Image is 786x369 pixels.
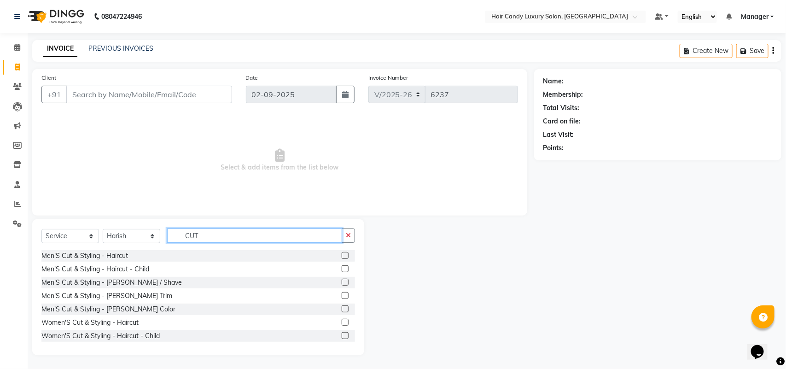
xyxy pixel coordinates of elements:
[41,251,128,261] div: Men'S Cut & Styling - Haircut
[41,86,67,103] button: +91
[43,41,77,57] a: INVOICE
[543,76,564,86] div: Name:
[41,278,182,287] div: Men'S Cut & Styling - [PERSON_NAME] / Shave
[41,331,160,341] div: Women'S Cut & Styling - Haircut - Child
[101,4,142,29] b: 08047224946
[368,74,408,82] label: Invoice Number
[741,12,769,22] span: Manager
[747,332,777,360] iframe: chat widget
[41,264,149,274] div: Men'S Cut & Styling - Haircut - Child
[680,44,733,58] button: Create New
[543,117,581,126] div: Card on file:
[246,74,258,82] label: Date
[543,143,564,153] div: Points:
[41,114,518,206] span: Select & add items from the list below
[41,291,172,301] div: Men'S Cut & Styling - [PERSON_NAME] Trim
[543,130,574,140] div: Last Visit:
[167,228,342,243] input: Search or Scan
[66,86,232,103] input: Search by Name/Mobile/Email/Code
[543,90,583,100] div: Membership:
[736,44,769,58] button: Save
[23,4,87,29] img: logo
[41,318,139,328] div: Women'S Cut & Styling - Haircut
[543,103,580,113] div: Total Visits:
[41,74,56,82] label: Client
[41,305,175,314] div: Men'S Cut & Styling - [PERSON_NAME] Color
[88,44,153,53] a: PREVIOUS INVOICES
